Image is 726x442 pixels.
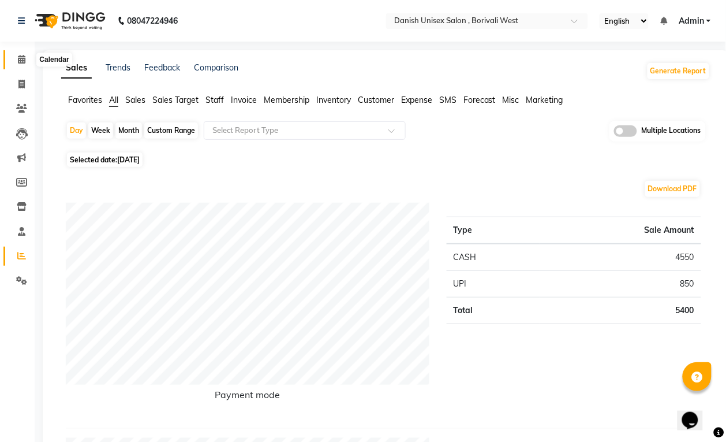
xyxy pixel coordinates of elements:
[503,95,519,105] span: Misc
[231,95,257,105] span: Invoice
[115,122,142,139] div: Month
[540,244,701,271] td: 4550
[127,5,178,37] b: 08047224946
[526,95,563,105] span: Marketing
[117,155,140,164] span: [DATE]
[678,396,714,430] iframe: chat widget
[194,62,238,73] a: Comparison
[645,181,700,197] button: Download PDF
[679,15,704,27] span: Admin
[316,95,351,105] span: Inventory
[463,95,496,105] span: Forecast
[125,95,145,105] span: Sales
[358,95,394,105] span: Customer
[447,217,540,244] th: Type
[540,297,701,324] td: 5400
[106,62,130,73] a: Trends
[642,125,701,137] span: Multiple Locations
[109,95,118,105] span: All
[540,270,701,297] td: 850
[152,95,199,105] span: Sales Target
[29,5,108,37] img: logo
[67,122,86,139] div: Day
[88,122,113,139] div: Week
[66,389,429,405] h6: Payment mode
[67,153,143,167] span: Selected date:
[36,53,72,67] div: Calendar
[540,217,701,244] th: Sale Amount
[68,95,102,105] span: Favorites
[648,63,709,79] button: Generate Report
[439,95,456,105] span: SMS
[144,62,180,73] a: Feedback
[401,95,432,105] span: Expense
[205,95,224,105] span: Staff
[264,95,309,105] span: Membership
[144,122,198,139] div: Custom Range
[447,244,540,271] td: CASH
[447,297,540,324] td: Total
[447,270,540,297] td: UPI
